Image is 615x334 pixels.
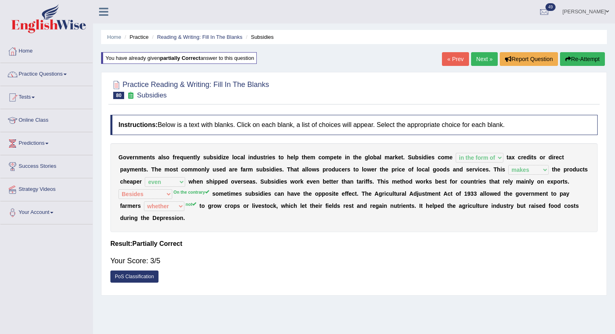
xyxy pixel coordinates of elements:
b: r [472,166,474,173]
b: s [152,154,155,161]
li: Practice [123,33,148,41]
b: z [223,154,226,161]
b: n [138,166,142,173]
b: r [246,166,248,173]
b: c [120,178,123,185]
b: t [297,166,299,173]
a: Your Account [0,201,93,222]
b: t [552,166,554,173]
b: e [307,154,310,161]
b: o [280,154,284,161]
b: o [364,166,367,173]
b: i [427,154,428,161]
b: w [312,166,316,173]
b: t [176,166,178,173]
a: PoS Classification [110,271,159,283]
b: v [235,178,238,185]
b: n [201,166,205,173]
b: f [412,166,414,173]
b: o [436,166,440,173]
b: S [260,178,264,185]
b: h [209,178,213,185]
b: e [334,154,337,161]
b: l [380,154,381,161]
b: i [213,178,214,185]
b: e [235,166,238,173]
b: m [385,154,389,161]
b: s [446,166,450,173]
b: w [367,166,371,173]
b: u [206,154,210,161]
b: s [173,166,176,173]
b: o [234,154,237,161]
b: p [391,166,395,173]
b: e [342,166,345,173]
b: c [319,154,322,161]
b: m [444,154,449,161]
b: r [554,154,556,161]
b: t [279,154,281,161]
b: d [459,166,463,173]
b: q [180,154,184,161]
b: c [338,166,342,173]
b: . [403,154,405,161]
b: r [345,166,347,173]
a: Success Stories [0,155,93,175]
b: a [240,154,243,161]
b: l [416,166,418,173]
b: a [229,166,232,173]
b: l [243,154,245,161]
b: i [422,154,423,161]
b: p [218,178,222,185]
b: h [155,166,159,173]
b: y [206,166,209,173]
b: c [237,154,241,161]
b: e [158,166,161,173]
b: r [241,178,243,185]
b: c [518,154,521,161]
b: e [144,154,147,161]
b: c [438,154,441,161]
b: s [466,166,469,173]
b: t [562,154,564,161]
b: t [353,154,355,161]
b: s [256,166,259,173]
b: s [486,166,489,173]
b: t [353,166,355,173]
b: r [298,178,300,185]
b: s [203,154,207,161]
a: « Prev [442,52,469,66]
b: l [205,166,206,173]
b: h [554,166,558,173]
b: r [543,154,545,161]
b: n [135,154,139,161]
a: Reading & Writing: Fill In The Blanks [157,34,242,40]
b: a [130,178,133,185]
b: t [583,166,585,173]
b: o [166,154,170,161]
b: e [385,166,389,173]
a: Home [107,34,121,40]
b: p [330,154,334,161]
b: n [347,154,350,161]
b: a [158,154,161,161]
b: e [402,166,405,173]
b: b [415,154,419,161]
b: r [326,166,328,173]
b: i [530,154,531,161]
h2: Practice Reading & Writing: Fill In The Blanks [110,79,269,99]
b: e [449,154,452,161]
b: e [246,178,249,185]
b: d [271,166,275,173]
b: s [284,178,287,185]
b: r [265,154,267,161]
b: r [521,154,523,161]
b: a [302,166,305,173]
b: n [250,154,254,161]
b: o [169,166,173,173]
b: e [306,178,310,185]
b: h [355,154,359,161]
b: e [187,154,190,161]
b: b [263,166,266,173]
b: i [345,154,347,161]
